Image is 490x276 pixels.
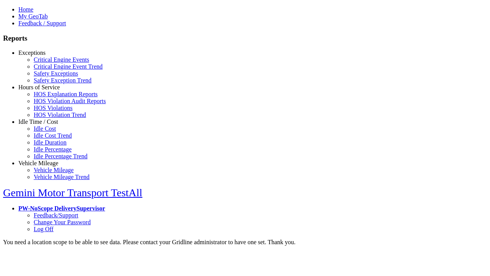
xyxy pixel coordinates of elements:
a: Home [18,6,33,13]
a: Feedback/Support [34,212,78,219]
a: Idle Percentage [34,146,72,153]
a: Exceptions [18,49,46,56]
a: Log Off [34,226,54,232]
a: Change Your Password [34,219,91,225]
a: Feedback / Support [18,20,66,26]
a: HOS Violation Trend [34,112,86,118]
a: PW-NoScope DeliverySupervisor [18,205,105,212]
div: You need a location scope to be able to see data. Please contact your Gridline administrator to h... [3,239,487,246]
a: Idle Time / Cost [18,118,58,125]
a: Idle Cost Trend [34,132,72,139]
a: Gemini Motor Transport TestAll [3,187,142,199]
a: My GeoTab [18,13,48,20]
a: Critical Engine Event Trend [34,63,103,70]
a: Critical Engine Events [34,56,89,63]
a: HOS Explanation Reports [34,91,98,97]
a: Vehicle Mileage [34,167,73,173]
a: HOS Violations [34,105,72,111]
a: HOS Violation Audit Reports [34,98,106,104]
a: Vehicle Mileage Trend [34,174,90,180]
h3: Reports [3,34,487,43]
a: Idle Percentage Trend [34,153,87,159]
a: Hours of Service [18,84,60,90]
a: Safety Exceptions [34,70,78,77]
a: Vehicle Mileage [18,160,58,166]
a: Safety Exception Trend [34,77,91,84]
a: Idle Cost [34,125,56,132]
a: Idle Duration [34,139,67,146]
